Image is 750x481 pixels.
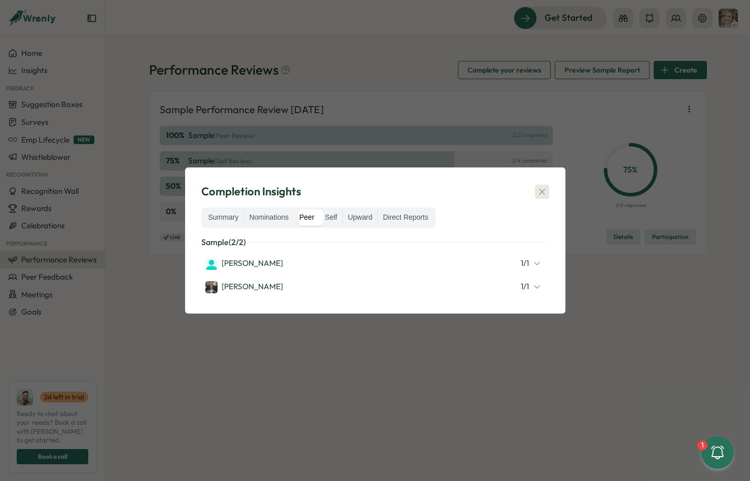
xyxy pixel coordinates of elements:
div: 1 [697,440,707,451]
div: [PERSON_NAME] [205,258,283,270]
label: Nominations [244,210,294,226]
p: Sample ( 2 / 2 ) [201,236,246,249]
span: Completion Insights [201,184,301,199]
button: 1 [701,436,734,469]
div: [PERSON_NAME] [205,281,283,293]
a: Curtis Wilber[PERSON_NAME] [205,257,283,270]
img: Curtis Wilber [205,258,218,270]
label: Self [320,210,342,226]
span: 1 / 1 [521,281,529,292]
a: Michael Scott[PERSON_NAME] [205,280,283,293]
label: Peer [294,210,319,226]
label: Direct Reports [378,210,433,226]
img: Michael Scott [205,281,218,293]
label: Summary [203,210,244,226]
label: Upward [343,210,377,226]
span: 1 / 1 [521,258,529,269]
